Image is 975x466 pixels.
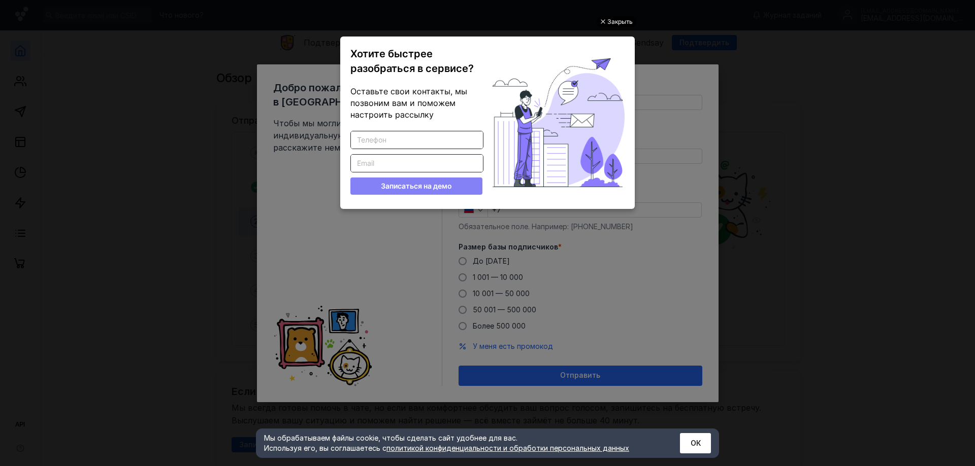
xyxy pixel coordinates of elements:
input: Email [351,155,483,172]
div: Мы обрабатываем файлы cookie, чтобы сделать сайт удобнее для вас. Используя его, вы соглашаетесь c [264,433,655,453]
button: ОК [680,433,711,453]
span: Оставьте свои контакты, мы позвоним вам и поможем настроить рассылку [350,86,467,120]
button: Записаться на демо [350,177,482,195]
span: Хотите быстрее разобраться в сервисе? [350,48,474,75]
input: Телефон [351,131,483,149]
a: политикой конфиденциальности и обработки персональных данных [386,444,629,452]
div: Закрыть [607,16,633,27]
